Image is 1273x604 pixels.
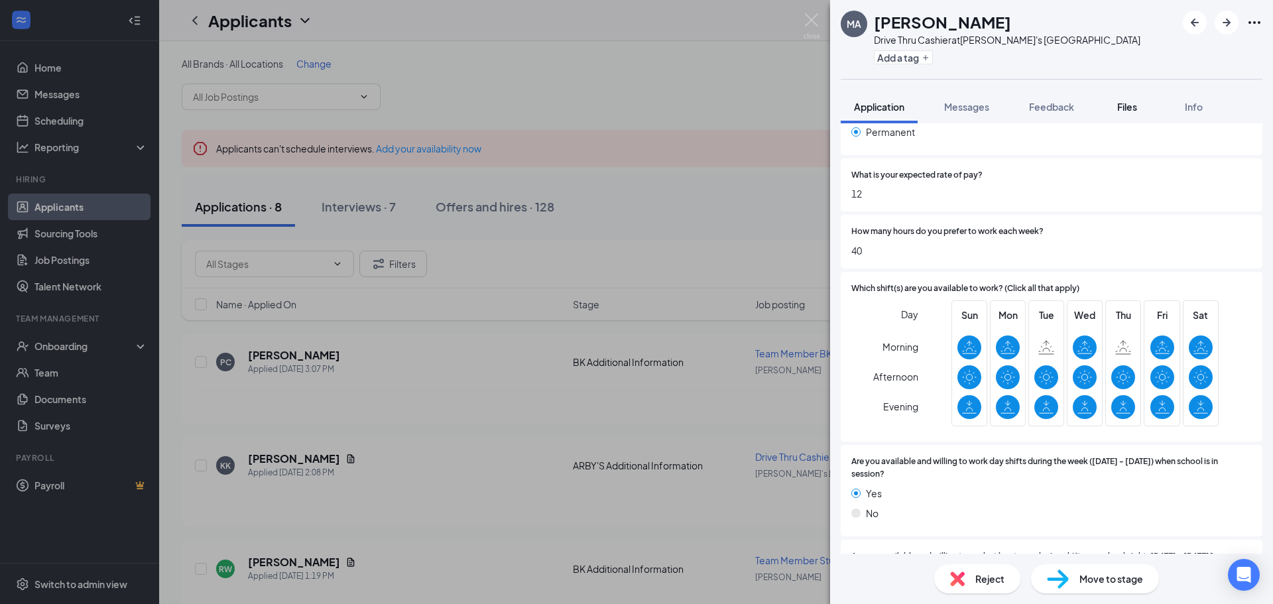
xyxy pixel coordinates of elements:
span: Feedback [1029,101,1074,113]
div: Drive Thru Cashier at [PERSON_NAME]'s [GEOGRAPHIC_DATA] [874,33,1140,46]
span: Afternoon [873,365,918,389]
span: Are you available and willing to work day shifts during the week ([DATE] - [DATE]) when school is... [851,455,1252,481]
span: Yes [866,486,882,501]
span: Are you available and willing to work at least one closing shift on a school night, [DATE] - [DATE]? [851,550,1214,563]
span: Files [1117,101,1137,113]
span: Messages [944,101,989,113]
h1: [PERSON_NAME] [874,11,1011,33]
span: Thu [1111,308,1135,322]
div: MA [847,17,861,30]
button: ArrowRight [1215,11,1239,34]
span: 40 [851,243,1252,258]
span: Application [854,101,904,113]
svg: ArrowRight [1219,15,1235,30]
svg: Ellipses [1246,15,1262,30]
button: ArrowLeftNew [1183,11,1207,34]
span: 12 [851,186,1252,201]
button: PlusAdd a tag [874,50,933,64]
span: Morning [882,335,918,359]
span: Mon [996,308,1020,322]
span: Day [901,307,918,322]
span: How many hours do you prefer to work each week? [851,225,1044,238]
span: Evening [883,394,918,418]
span: Fri [1150,308,1174,322]
div: Open Intercom Messenger [1228,559,1260,591]
span: Sun [957,308,981,322]
span: What is your expected rate of pay? [851,169,983,182]
span: Info [1185,101,1203,113]
svg: ArrowLeftNew [1187,15,1203,30]
span: Move to stage [1079,572,1143,586]
span: Reject [975,572,1004,586]
svg: Plus [922,54,930,62]
span: Sat [1189,308,1213,322]
span: Wed [1073,308,1097,322]
span: Which shift(s) are you available to work? (Click all that apply) [851,282,1079,295]
span: Tue [1034,308,1058,322]
span: Permanent [866,125,915,139]
span: No [866,506,879,520]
